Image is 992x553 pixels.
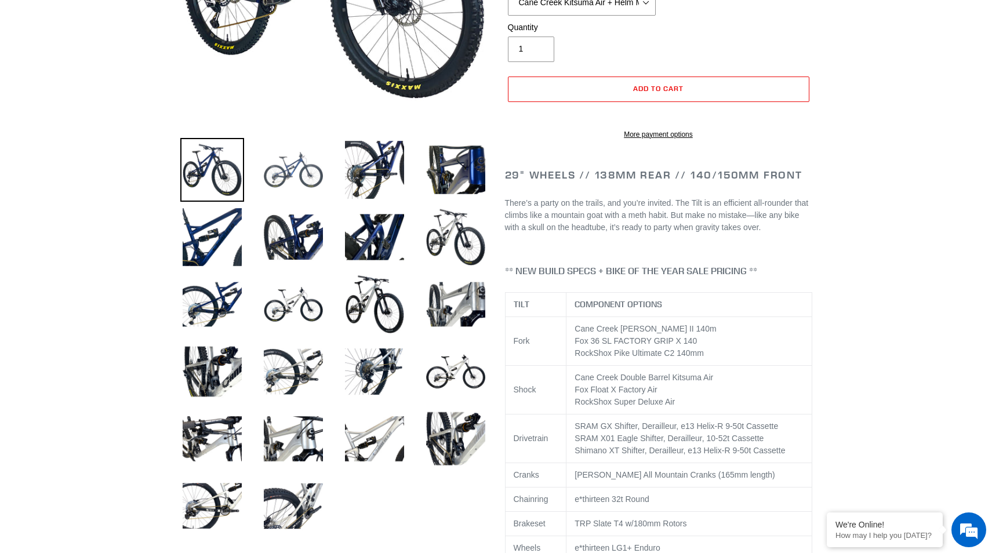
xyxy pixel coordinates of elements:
[566,487,812,512] td: e*thirteen 32t Round
[505,366,566,414] td: Shock
[508,77,809,102] button: Add to cart
[180,205,244,269] img: Load image into Gallery viewer, TILT - Complete Bike
[424,272,488,336] img: Load image into Gallery viewer, TILT - Complete Bike
[343,138,406,202] img: Load image into Gallery viewer, TILT - Complete Bike
[508,129,809,140] a: More payment options
[180,474,244,538] img: Load image into Gallery viewer, TILT - Complete Bike
[261,474,325,538] img: Load image into Gallery viewer, TILT - Complete Bike
[261,407,325,471] img: Load image into Gallery viewer, TILT - Complete Bike
[505,463,566,487] td: Cranks
[343,272,406,336] img: Load image into Gallery viewer, TILT - Complete Bike
[505,317,566,366] td: Fork
[835,520,934,529] div: We're Online!
[424,340,488,403] img: Load image into Gallery viewer, TILT - Complete Bike
[343,407,406,471] img: Load image into Gallery viewer, TILT - Complete Bike
[180,138,244,202] img: Load image into Gallery viewer, TILT - Complete Bike
[566,463,812,487] td: [PERSON_NAME] All Mountain Cranks (165mm length)
[505,169,812,181] h2: 29" Wheels // 138mm Rear // 140/150mm Front
[261,272,325,336] img: Load image into Gallery viewer, TILT - Complete Bike
[566,317,812,366] td: Cane Creek [PERSON_NAME] II 140m Fox 36 SL FACTORY GRIP X 140 RockShox Pike Ultimate C2 140mm
[633,84,684,93] span: Add to cart
[505,197,812,234] p: There’s a party on the trails, and you’re invited. The Tilt is an efficient all-rounder that clim...
[566,512,812,536] td: TRP Slate T4 w/180mm Rotors
[835,531,934,540] p: How may I help you today?
[180,340,244,403] img: Load image into Gallery viewer, TILT - Complete Bike
[261,340,325,403] img: Load image into Gallery viewer, TILT - Complete Bike
[180,272,244,336] img: Load image into Gallery viewer, TILT - Complete Bike
[505,512,566,536] td: Brakeset
[566,414,812,463] td: SRAM GX Shifter, Derailleur, e13 Helix-R 9-50t Cassette SRAM X01 Eagle Shifter, Derailleur, 10-52...
[343,340,406,403] img: Load image into Gallery viewer, TILT - Complete Bike
[505,487,566,512] td: Chainring
[508,21,656,34] label: Quantity
[505,414,566,463] td: Drivetrain
[261,205,325,269] img: Load image into Gallery viewer, TILT - Complete Bike
[261,138,325,202] img: Load image into Gallery viewer, TILT - Complete Bike
[505,265,812,276] h4: ** NEW BUILD SPECS + BIKE OF THE YEAR SALE PRICING **
[505,293,566,317] th: TILT
[424,407,488,471] img: Load image into Gallery viewer, TILT - Complete Bike
[424,138,488,202] img: Load image into Gallery viewer, TILT - Complete Bike
[343,205,406,269] img: Load image into Gallery viewer, TILT - Complete Bike
[424,205,488,269] img: Load image into Gallery viewer, TILT - Complete Bike
[566,293,812,317] th: COMPONENT OPTIONS
[566,366,812,414] td: Cane Creek Double Barrel Kitsuma Air Fox Float X Factory Air RockShox Super Deluxe Air
[180,407,244,471] img: Load image into Gallery viewer, TILT - Complete Bike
